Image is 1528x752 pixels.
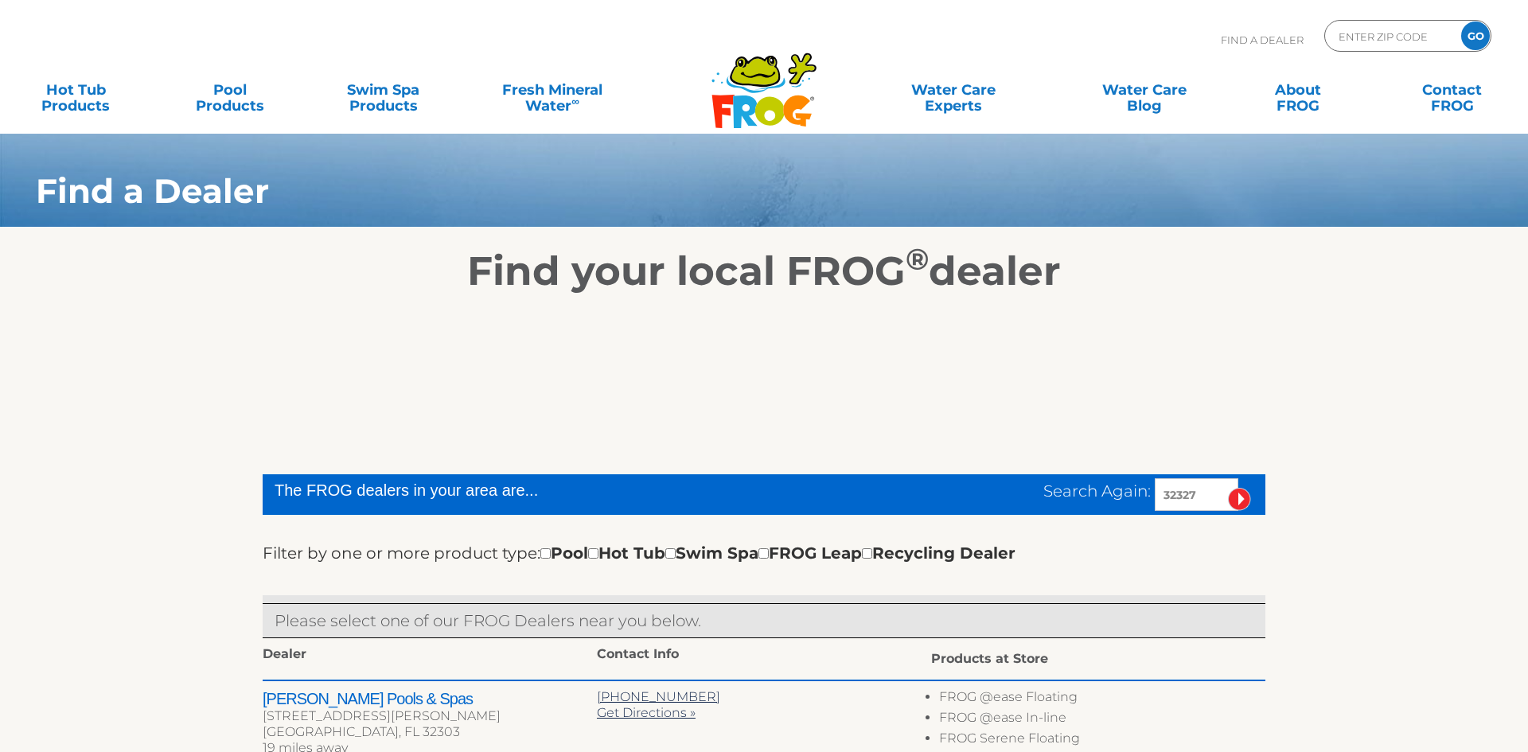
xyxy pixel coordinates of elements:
[263,646,597,667] div: Dealer
[597,646,931,667] div: Contact Info
[931,646,1265,672] div: Products at Store
[1043,481,1151,501] span: Search Again:
[703,32,825,129] img: Frog Products Logo
[856,74,1050,106] a: Water CareExperts
[540,540,1015,566] div: Pool Hot Tub Swim Spa FROG Leap Recycling Dealer
[16,74,135,106] a: Hot TubProducts
[275,608,1253,633] p: Please select one of our FROG Dealers near you below.
[906,241,929,277] sup: ®
[1221,20,1304,60] p: Find A Dealer
[1085,74,1204,106] a: Water CareBlog
[1238,74,1358,106] a: AboutFROG
[939,731,1265,751] li: FROG Serene Floating
[324,74,443,106] a: Swim SpaProducts
[263,708,597,724] div: [STREET_ADDRESS][PERSON_NAME]
[170,74,289,106] a: PoolProducts
[263,540,540,566] label: Filter by one or more product type:
[597,705,696,720] a: Get Directions »
[939,689,1265,710] li: FROG @ease Floating
[477,74,627,106] a: Fresh MineralWater∞
[1461,21,1490,50] input: GO
[263,689,597,708] h2: [PERSON_NAME] Pools & Spas
[571,95,579,107] sup: ∞
[36,172,1366,210] h1: Find a Dealer
[1228,488,1251,511] input: Submit
[263,724,597,740] div: [GEOGRAPHIC_DATA], FL 32303
[939,710,1265,731] li: FROG @ease In-line
[1393,74,1512,106] a: ContactFROG
[275,478,770,502] div: The FROG dealers in your area are...
[597,689,720,704] a: [PHONE_NUMBER]
[12,247,1516,295] h2: Find your local FROG dealer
